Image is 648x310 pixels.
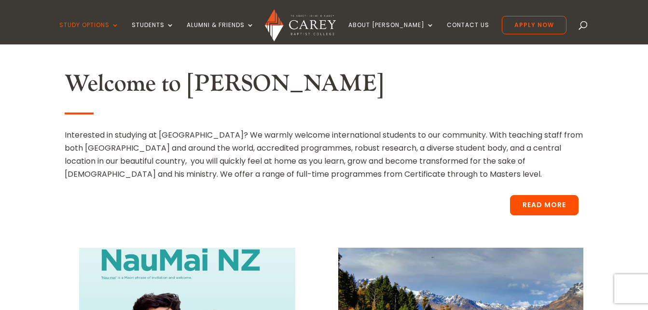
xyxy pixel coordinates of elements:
a: Read More [510,195,579,215]
a: Study Options [59,22,119,44]
p: Interested in studying at [GEOGRAPHIC_DATA]? We warmly welcome international students to our comm... [65,128,583,181]
a: Students [132,22,174,44]
a: About [PERSON_NAME] [348,22,434,44]
img: Carey Baptist College [265,9,336,42]
a: Contact Us [447,22,489,44]
h2: Welcome to [PERSON_NAME] [65,70,583,103]
a: Apply Now [502,16,566,34]
a: Alumni & Friends [187,22,254,44]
